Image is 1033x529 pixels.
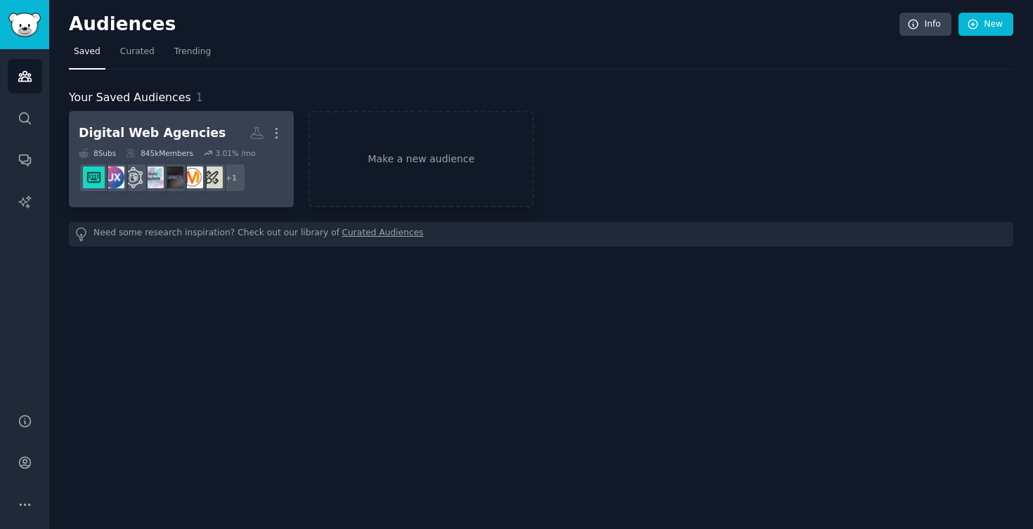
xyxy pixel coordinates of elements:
h2: Audiences [69,13,899,36]
a: Curated [115,41,160,70]
img: UX_Design [201,166,223,188]
img: UI_Design [83,166,105,188]
div: 845k Members [126,148,193,158]
a: Trending [169,41,216,70]
img: UXDesign [103,166,124,188]
img: agency [162,166,183,188]
a: Digital Web Agencies8Subs845kMembers3.01% /mo+1UX_Designwebmarketingagencyindiehackersuserexperie... [69,111,294,207]
img: GummySearch logo [8,13,41,37]
a: Saved [69,41,105,70]
div: Need some research inspiration? Check out our library of [69,222,1013,247]
div: 8 Sub s [79,148,116,158]
span: Trending [174,46,211,58]
div: + 1 [216,163,246,192]
a: Make a new audience [308,111,533,207]
span: 1 [196,91,203,104]
div: Digital Web Agencies [79,124,226,142]
img: indiehackers [142,166,164,188]
span: Your Saved Audiences [69,89,191,107]
img: webmarketing [181,166,203,188]
a: Info [899,13,951,37]
span: Curated [120,46,155,58]
img: userexperience [122,166,144,188]
a: New [959,13,1013,37]
span: Saved [74,46,100,58]
div: 3.01 % /mo [215,148,255,158]
a: Curated Audiences [342,227,424,242]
